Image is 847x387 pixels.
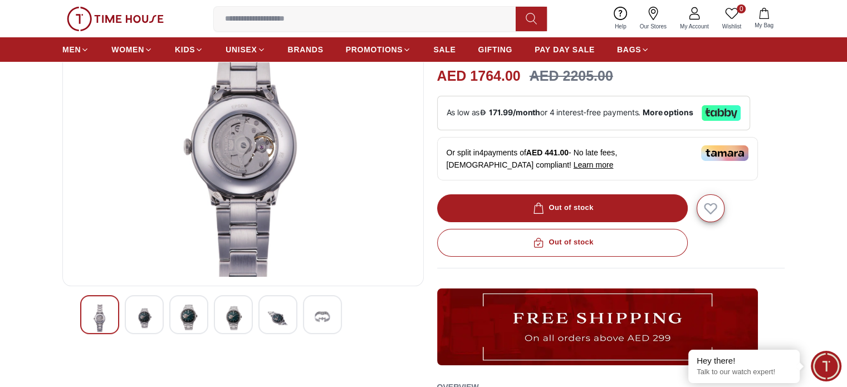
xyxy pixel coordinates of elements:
a: KIDS [175,40,203,60]
span: UNISEX [226,44,257,55]
span: AED 441.00 [526,148,569,157]
span: Help [610,22,631,31]
a: WOMEN [111,40,153,60]
img: ORIENT Men's Analog Green Dial Watch - OW-RAAG0026 [268,305,288,332]
span: Our Stores [635,22,671,31]
span: GIFTING [478,44,512,55]
img: ... [67,7,164,31]
img: ORIENT Men's Analog Green Dial Watch - OW-RAAG0026 [312,305,332,332]
a: GIFTING [478,40,512,60]
span: PAY DAY SALE [535,44,595,55]
span: SALE [433,44,456,55]
span: PROMOTIONS [346,44,403,55]
span: MEN [62,44,81,55]
h2: AED 1764.00 [437,66,521,87]
img: Tamara [701,145,748,161]
span: KIDS [175,44,195,55]
span: Learn more [574,160,614,169]
img: ORIENT Men's Analog Green Dial Watch - OW-RAAG0026 [223,305,243,332]
a: SALE [433,40,456,60]
a: PAY DAY SALE [535,40,595,60]
img: ORIENT Men's Analog Green Dial Watch - OW-RAAG0026 [179,305,199,330]
img: ORIENT Men's Analog Green Dial Watch - OW-RAAG0026 [72,9,414,277]
a: BAGS [617,40,649,60]
a: 0Wishlist [716,4,748,33]
img: ORIENT Men's Analog Green Dial Watch - OW-RAAG0026 [134,305,154,332]
div: Hey there! [697,355,791,366]
a: Our Stores [633,4,673,33]
a: PROMOTIONS [346,40,412,60]
span: Wishlist [718,22,746,31]
img: ... [437,288,758,365]
div: Chat Widget [811,351,841,381]
a: UNISEX [226,40,265,60]
h3: AED 2205.00 [530,66,613,87]
p: Talk to our watch expert! [697,368,791,377]
button: My Bag [748,6,780,32]
span: WOMEN [111,44,144,55]
div: Or split in 4 payments of - No late fees, [DEMOGRAPHIC_DATA] compliant! [437,137,758,180]
span: BRANDS [288,44,324,55]
a: BRANDS [288,40,324,60]
span: BAGS [617,44,641,55]
span: 0 [737,4,746,13]
a: Help [608,4,633,33]
span: My Account [675,22,713,31]
a: MEN [62,40,89,60]
span: My Bag [750,21,778,30]
img: ORIENT Men's Analog Green Dial Watch - OW-RAAG0026 [90,305,110,332]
